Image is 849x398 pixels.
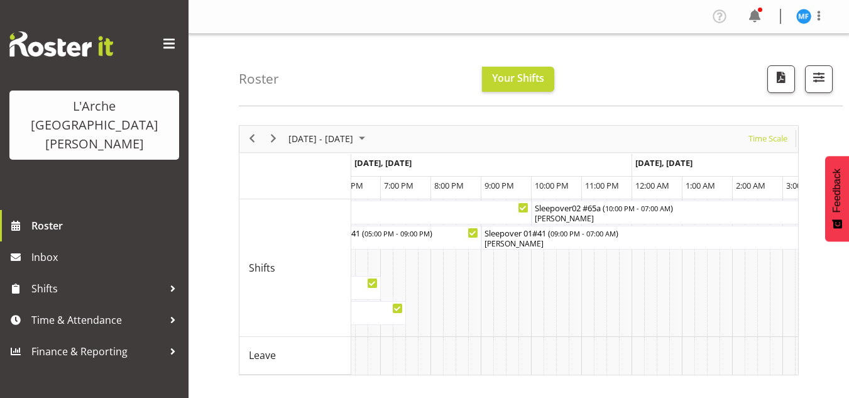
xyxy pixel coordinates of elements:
span: Your Shifts [492,71,544,85]
span: 9:00 PM [485,180,514,191]
span: 12:00 AM [635,180,669,191]
img: melissa-fry10932.jpg [796,9,811,24]
div: L'Arche [GEOGRAPHIC_DATA][PERSON_NAME] [22,97,167,153]
div: Shifts"s event - CSP 03 #65A Begin From Monday, August 11, 2025 at 3:30:00 PM GMT+12:00 Ends At M... [205,201,532,224]
span: 7:00 PM [384,180,414,191]
button: Time Scale [747,131,790,146]
span: 2:00 AM [736,180,765,191]
div: August 11 - 17, 2025 [284,126,373,152]
span: [DATE], [DATE] [635,157,693,169]
span: 6:00 PM [334,180,363,191]
span: 11:00 PM [585,180,619,191]
span: Feedback [831,169,843,213]
span: 8:00 PM [434,180,464,191]
div: [PERSON_NAME] [208,213,529,224]
span: Inbox [31,248,182,267]
button: Next [265,131,282,146]
div: [PERSON_NAME] [283,238,478,250]
div: House Leader 01#41 ( ) [283,226,478,239]
button: Feedback - Show survey [825,156,849,241]
span: 1:00 AM [686,180,715,191]
span: Roster [31,216,182,235]
span: Shifts [31,279,163,298]
span: [DATE], [DATE] [354,157,412,169]
button: Previous [244,131,261,146]
div: CSP 03 #65A ( ) [208,201,529,214]
span: 3:00 AM [786,180,816,191]
button: August 2025 [287,131,371,146]
td: Leave resource [239,337,351,375]
span: 10:00 PM - 07:00 AM [605,203,671,213]
img: Rosterit website logo [9,31,113,57]
span: 10:00 PM [535,180,569,191]
span: 09:00 PM - 07:00 AM [550,228,616,238]
td: Shifts resource [239,199,351,337]
button: Your Shifts [482,67,554,92]
span: 05:00 PM - 09:00 PM [364,228,430,238]
h4: Roster [239,72,279,86]
div: previous period [241,126,263,152]
button: Download a PDF of the roster according to the set date range. [767,65,795,93]
span: Finance & Reporting [31,342,163,361]
span: Shifts [249,260,275,275]
div: next period [263,126,284,152]
span: [DATE] - [DATE] [287,131,354,146]
span: Leave [249,348,276,363]
span: Time & Attendance [31,311,163,329]
button: Filter Shifts [805,65,833,93]
span: Time Scale [747,131,789,146]
div: Timeline Week of August 15, 2025 [239,125,799,375]
div: Shifts"s event - House Leader 01#41 Begin From Monday, August 11, 2025 at 5:00:00 PM GMT+12:00 En... [280,226,481,250]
